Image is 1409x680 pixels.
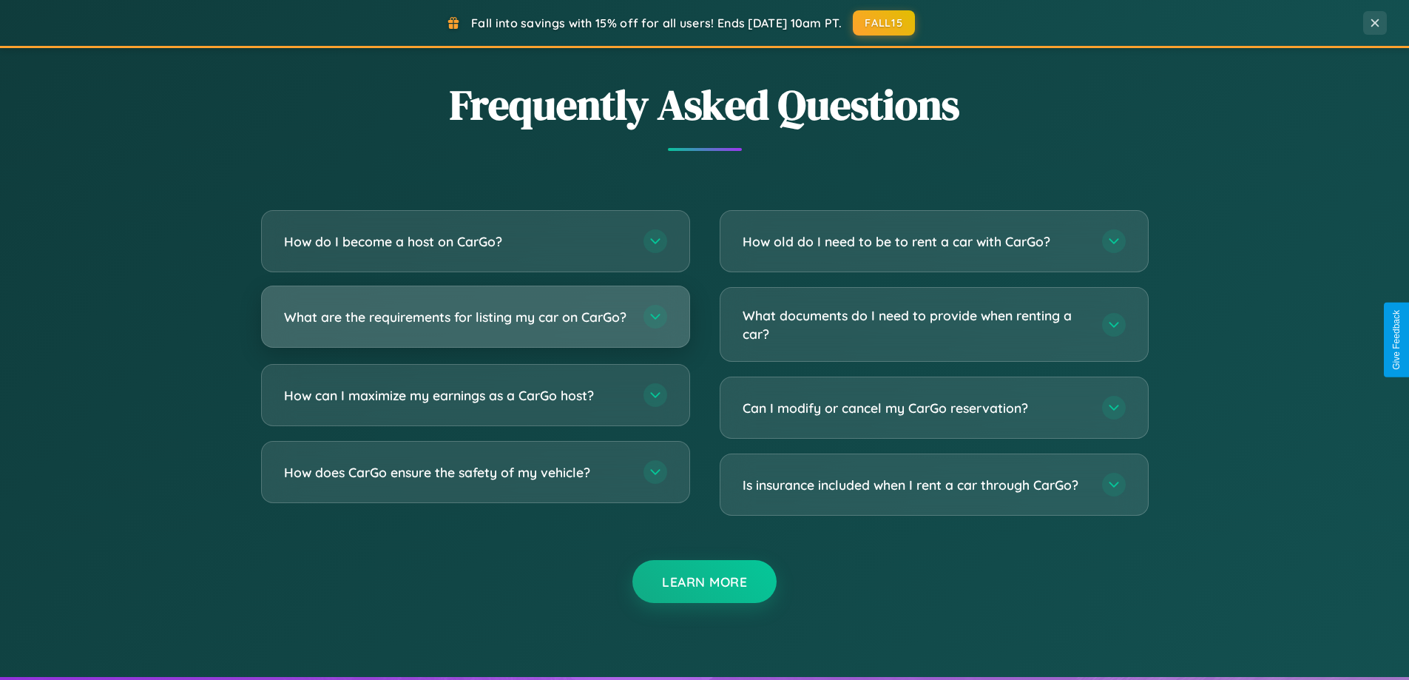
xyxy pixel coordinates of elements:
[284,463,629,482] h3: How does CarGo ensure the safety of my vehicle?
[471,16,842,30] span: Fall into savings with 15% off for all users! Ends [DATE] 10am PT.
[743,306,1087,343] h3: What documents do I need to provide when renting a car?
[1391,310,1402,370] div: Give Feedback
[853,10,915,36] button: FALL15
[284,308,629,326] h3: What are the requirements for listing my car on CarGo?
[284,232,629,251] h3: How do I become a host on CarGo?
[632,560,777,603] button: Learn More
[743,232,1087,251] h3: How old do I need to be to rent a car with CarGo?
[743,476,1087,494] h3: Is insurance included when I rent a car through CarGo?
[743,399,1087,417] h3: Can I modify or cancel my CarGo reservation?
[284,386,629,405] h3: How can I maximize my earnings as a CarGo host?
[261,76,1149,133] h2: Frequently Asked Questions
